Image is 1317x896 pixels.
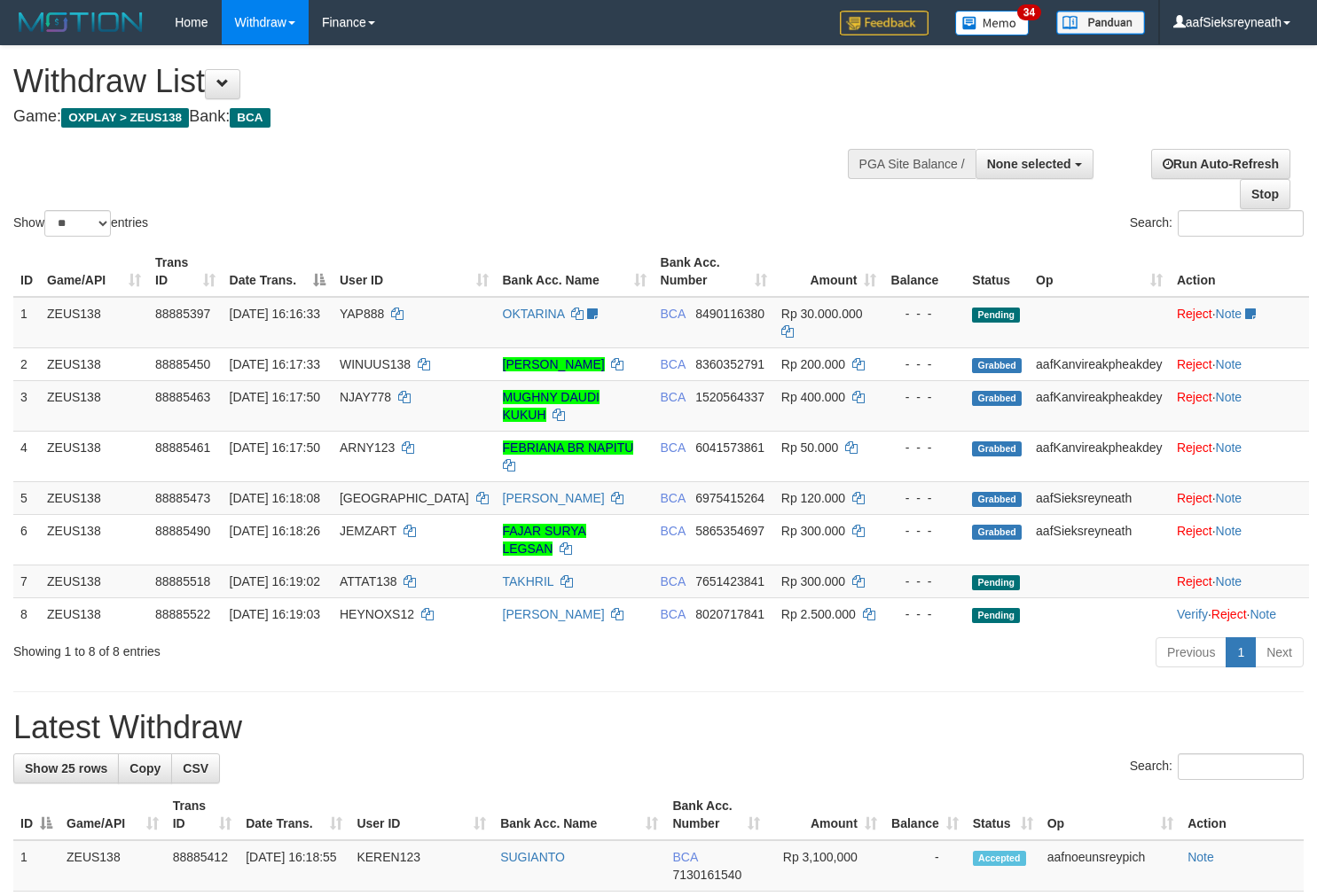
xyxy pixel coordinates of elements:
[340,440,395,455] span: ARNY123
[13,753,119,783] a: Show 25 rows
[972,358,1022,373] span: Grabbed
[155,491,210,505] span: 88885473
[781,357,845,371] span: Rp 200.000
[44,210,111,237] select: Showentries
[13,210,148,237] label: Show entries
[503,307,565,321] a: OKTARINA
[59,790,166,840] th: Game/API: activate to sort column ascending
[333,246,496,297] th: User ID: activate to sort column ascending
[59,840,166,892] td: ZEUS138
[695,607,764,621] span: Copy 8020717841 to clipboard
[1029,380,1170,431] td: aafKanvireakpheakdey
[13,108,860,126] h4: Game: Bank:
[1170,481,1309,514] td: ·
[13,9,148,35] img: MOTION_logo.png
[503,491,605,505] a: [PERSON_NAME]
[1250,607,1276,621] a: Note
[1040,790,1180,840] th: Op: activate to sort column ascending
[25,761,107,775] span: Show 25 rows
[781,390,845,404] span: Rp 400.000
[155,524,210,538] span: 88885490
[890,388,958,406] div: - - -
[781,307,863,321] span: Rp 30.000.000
[13,790,59,840] th: ID: activate to sort column descending
[661,607,686,621] span: BCA
[695,524,764,538] span: Copy 5865354697 to clipboard
[1029,481,1170,514] td: aafSieksreyneath
[781,491,845,505] span: Rp 120.000
[672,850,697,864] span: BCA
[40,347,148,380] td: ZEUS138
[118,753,172,783] a: Copy
[230,607,320,621] span: [DATE] 16:19:03
[883,246,965,297] th: Balance
[503,390,600,422] a: MUGHNY DAUDI KUKUH
[665,790,766,840] th: Bank Acc. Number: activate to sort column ascending
[840,11,929,35] img: Feedback.jpg
[1170,514,1309,565] td: ·
[503,607,605,621] a: [PERSON_NAME]
[661,574,686,588] span: BCA
[129,761,161,775] span: Copy
[13,246,40,297] th: ID
[1216,440,1243,455] a: Note
[1216,574,1243,588] a: Note
[1170,380,1309,431] td: ·
[966,790,1040,840] th: Status: activate to sort column ascending
[13,431,40,481] td: 4
[13,565,40,597] td: 7
[13,710,1304,745] h1: Latest Withdraw
[1170,431,1309,481] td: ·
[13,297,40,348] td: 1
[340,607,414,621] span: HEYNOXS12
[1216,357,1243,371] a: Note
[183,761,208,775] span: CSV
[972,608,1020,623] span: Pending
[340,491,469,505] span: [GEOGRAPHIC_DATA]
[40,431,148,481] td: ZEUS138
[661,357,686,371] span: BCA
[155,390,210,404] span: 88885463
[40,565,148,597] td: ZEUS138
[1188,850,1214,864] a: Note
[972,492,1022,507] span: Grabbed
[493,790,665,840] th: Bank Acc. Name: activate to sort column ascending
[1151,149,1290,179] a: Run Auto-Refresh
[230,307,320,321] span: [DATE] 16:16:33
[1216,524,1243,538] a: Note
[1177,574,1212,588] a: Reject
[884,790,966,840] th: Balance: activate to sort column ascending
[767,840,884,892] td: Rp 3,100,000
[1130,210,1304,237] label: Search:
[13,481,40,514] td: 5
[40,380,148,431] td: ZEUS138
[1211,607,1247,621] a: Reject
[1178,753,1304,780] input: Search:
[166,840,239,892] td: 88885412
[13,514,40,565] td: 6
[781,607,856,621] span: Rp 2.500.000
[890,355,958,373] div: - - -
[230,524,320,538] span: [DATE] 16:18:26
[972,525,1022,540] span: Grabbed
[239,840,349,892] td: [DATE] 16:18:55
[661,390,686,404] span: BCA
[1177,491,1212,505] a: Reject
[695,491,764,505] span: Copy 6975415264 to clipboard
[1177,440,1212,455] a: Reject
[767,790,884,840] th: Amount: activate to sort column ascending
[496,246,654,297] th: Bank Acc. Name: activate to sort column ascending
[349,840,493,892] td: KEREN123
[340,307,384,321] span: YAP888
[695,574,764,588] span: Copy 7651423841 to clipboard
[166,790,239,840] th: Trans ID: activate to sort column ascending
[503,357,605,371] a: [PERSON_NAME]
[230,357,320,371] span: [DATE] 16:17:33
[349,790,493,840] th: User ID: activate to sort column ascending
[1255,637,1304,667] a: Next
[13,840,59,892] td: 1
[13,347,40,380] td: 2
[965,246,1029,297] th: Status
[695,390,764,404] span: Copy 1520564337 to clipboard
[1029,347,1170,380] td: aafKanvireakpheakdey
